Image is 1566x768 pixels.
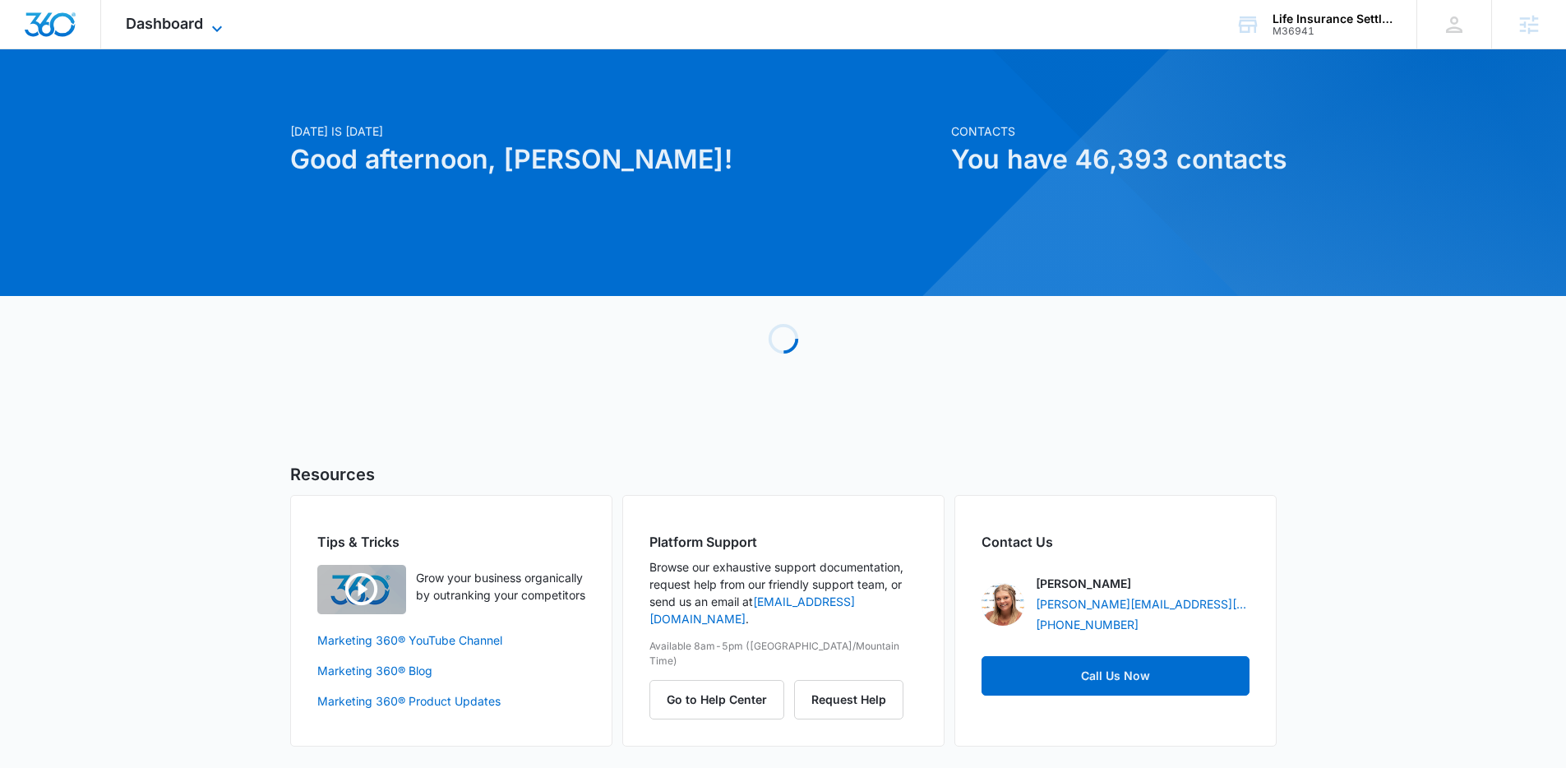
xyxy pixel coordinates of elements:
[317,632,585,649] a: Marketing 360® YouTube Channel
[317,565,406,614] img: Quick Overview Video
[649,692,794,706] a: Go to Help Center
[416,569,585,604] p: Grow your business organically by outranking your competitors
[1036,575,1131,592] p: [PERSON_NAME]
[1273,25,1393,37] div: account id
[126,15,203,32] span: Dashboard
[951,123,1277,140] p: Contacts
[794,680,903,719] button: Request Help
[290,123,941,140] p: [DATE] is [DATE]
[317,532,585,552] h2: Tips & Tricks
[982,532,1250,552] h2: Contact Us
[649,639,917,669] p: Available 8am-5pm ([GEOGRAPHIC_DATA]/Mountain Time)
[951,140,1277,179] h1: You have 46,393 contacts
[1036,595,1250,613] a: [PERSON_NAME][EMAIL_ADDRESS][PERSON_NAME][DOMAIN_NAME]
[317,692,585,710] a: Marketing 360® Product Updates
[1273,12,1393,25] div: account name
[982,656,1250,696] a: Call Us Now
[1036,616,1139,633] a: [PHONE_NUMBER]
[649,558,917,627] p: Browse our exhaustive support documentation, request help from our friendly support team, or send...
[982,583,1024,626] img: Jamie Dagg
[649,680,784,719] button: Go to Help Center
[794,692,903,706] a: Request Help
[290,462,1277,487] h5: Resources
[649,532,917,552] h2: Platform Support
[317,662,585,679] a: Marketing 360® Blog
[290,140,941,179] h1: Good afternoon, [PERSON_NAME]!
